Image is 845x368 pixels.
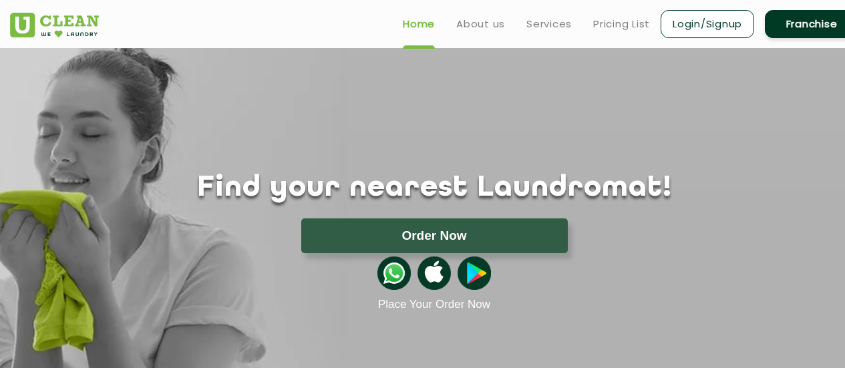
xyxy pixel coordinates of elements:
[458,256,491,290] img: playstoreicon.png
[456,16,505,32] a: About us
[593,16,650,32] a: Pricing List
[403,16,435,32] a: Home
[301,218,568,253] button: Order Now
[378,298,490,311] a: Place Your Order Now
[526,16,572,32] a: Services
[661,10,754,38] a: Login/Signup
[417,256,451,290] img: apple-icon.png
[10,13,99,37] img: UClean Laundry and Dry Cleaning
[377,256,411,290] img: whatsappicon.png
